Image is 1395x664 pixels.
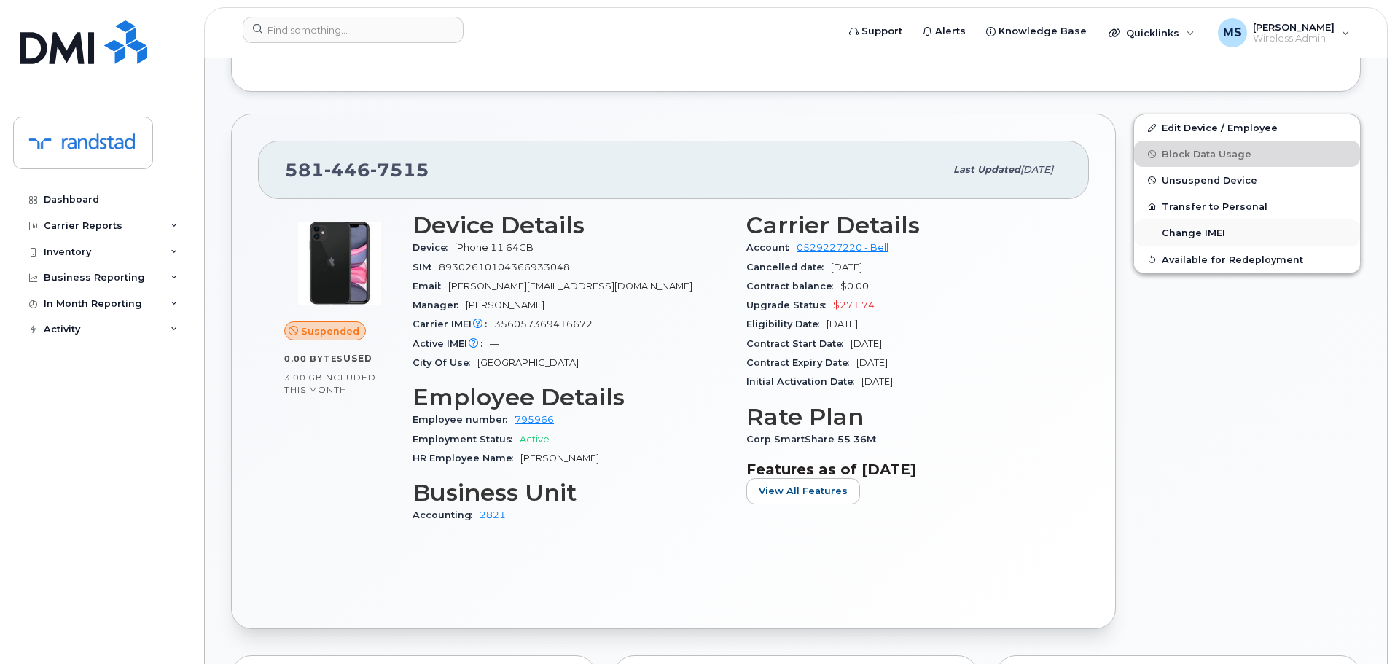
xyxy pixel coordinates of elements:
[831,262,862,273] span: [DATE]
[839,17,913,46] a: Support
[1208,18,1360,47] div: Matthew Shuster
[1020,164,1053,175] span: [DATE]
[856,357,888,368] span: [DATE]
[1134,219,1360,246] button: Change IMEI
[413,281,448,292] span: Email
[797,242,888,253] a: 0529227220 - Bell
[953,164,1020,175] span: Last updated
[515,414,554,425] a: 795966
[746,212,1063,238] h3: Carrier Details
[413,319,494,329] span: Carrier IMEI
[296,219,383,307] img: iPhone_11.jpg
[746,434,883,445] span: Corp SmartShare 55 36M
[1162,254,1303,265] span: Available for Redeployment
[448,281,692,292] span: [PERSON_NAME][EMAIL_ADDRESS][DOMAIN_NAME]
[413,453,520,464] span: HR Employee Name
[413,212,729,238] h3: Device Details
[861,24,902,39] span: Support
[520,434,550,445] span: Active
[759,484,848,498] span: View All Features
[301,324,359,338] span: Suspended
[861,376,893,387] span: [DATE]
[413,480,729,506] h3: Business Unit
[413,509,480,520] span: Accounting
[243,17,464,43] input: Find something...
[935,24,966,39] span: Alerts
[746,376,861,387] span: Initial Activation Date
[827,319,858,329] span: [DATE]
[413,414,515,425] span: Employee number
[746,300,833,310] span: Upgrade Status
[746,404,1063,430] h3: Rate Plan
[1253,21,1335,33] span: [PERSON_NAME]
[343,353,372,364] span: used
[490,338,499,349] span: —
[746,319,827,329] span: Eligibility Date
[746,262,831,273] span: Cancelled date
[851,338,882,349] span: [DATE]
[976,17,1097,46] a: Knowledge Base
[1134,114,1360,141] a: Edit Device / Employee
[913,17,976,46] a: Alerts
[413,262,439,273] span: SIM
[520,453,599,464] span: [PERSON_NAME]
[284,354,343,364] span: 0.00 Bytes
[413,434,520,445] span: Employment Status
[284,372,376,396] span: included this month
[1126,27,1179,39] span: Quicklinks
[833,300,875,310] span: $271.74
[1098,18,1205,47] div: Quicklinks
[477,357,579,368] span: [GEOGRAPHIC_DATA]
[285,159,429,181] span: 581
[1134,246,1360,273] button: Available for Redeployment
[746,242,797,253] span: Account
[413,300,466,310] span: Manager
[413,384,729,410] h3: Employee Details
[494,319,593,329] span: 356057369416672
[480,509,506,520] a: 2821
[413,357,477,368] span: City Of Use
[746,357,856,368] span: Contract Expiry Date
[370,159,429,181] span: 7515
[1134,193,1360,219] button: Transfer to Personal
[1134,167,1360,193] button: Unsuspend Device
[284,372,323,383] span: 3.00 GB
[999,24,1087,39] span: Knowledge Base
[455,242,534,253] span: iPhone 11 64GB
[466,300,544,310] span: [PERSON_NAME]
[439,262,570,273] span: 89302610104366933048
[413,242,455,253] span: Device
[1223,24,1242,42] span: MS
[746,461,1063,478] h3: Features as of [DATE]
[1253,33,1335,44] span: Wireless Admin
[746,338,851,349] span: Contract Start Date
[413,338,490,349] span: Active IMEI
[746,478,860,504] button: View All Features
[324,159,370,181] span: 446
[840,281,869,292] span: $0.00
[746,281,840,292] span: Contract balance
[1162,175,1257,186] span: Unsuspend Device
[1134,141,1360,167] button: Block Data Usage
